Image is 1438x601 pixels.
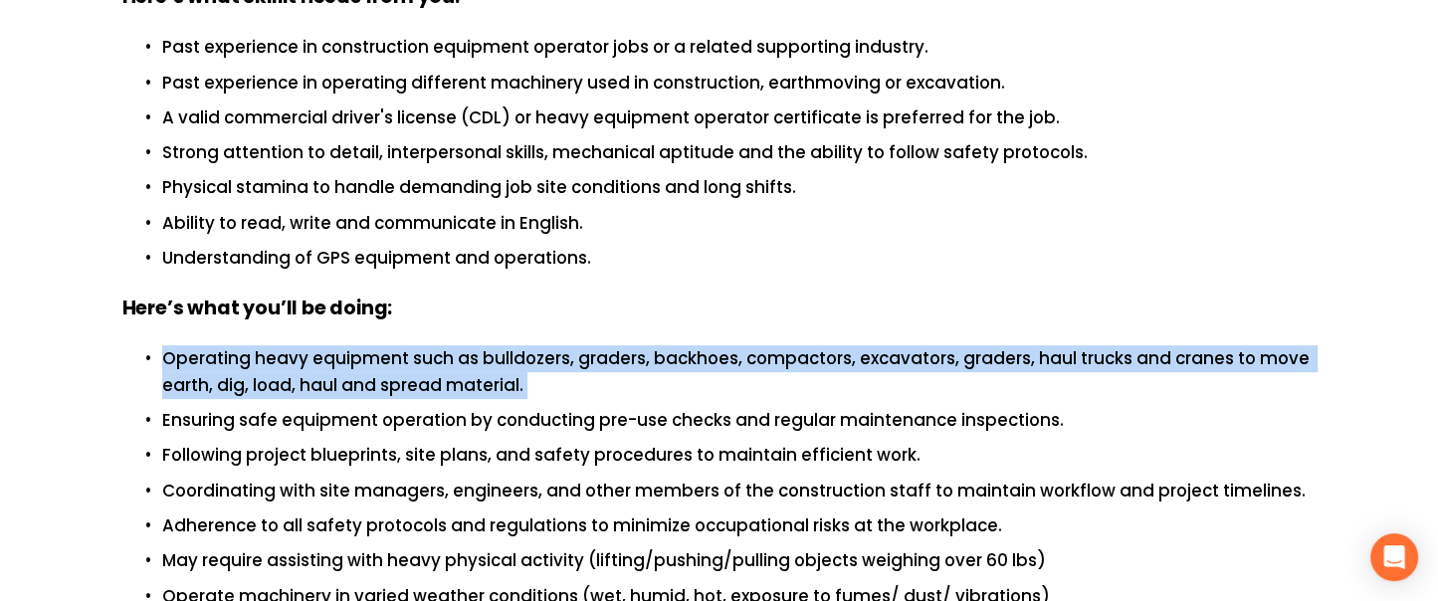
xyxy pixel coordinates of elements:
p: A valid commercial driver's license (CDL) or heavy equipment operator certificate is preferred fo... [162,104,1317,131]
strong: Here’s what you’ll be doing: [122,295,393,321]
p: May require assisting with heavy physical activity (lifting/pushing/pulling objects weighing over... [162,547,1317,574]
p: Following project blueprints, site plans, and safety procedures to maintain efficient work. [162,442,1317,469]
p: Operating heavy equipment such as bulldozers, graders, backhoes, compactors, excavators, graders,... [162,345,1317,399]
p: Strong attention to detail, interpersonal skills, mechanical aptitude and the ability to follow s... [162,139,1317,166]
p: Understanding of GPS equipment and operations. [162,245,1317,272]
p: Ability to read, write and communicate in English. [162,210,1317,237]
p: Adherence to all safety protocols and regulations to minimize occupational risks at the workplace. [162,512,1317,539]
p: Ensuring safe equipment operation by conducting pre-use checks and regular maintenance inspections. [162,407,1317,434]
div: Open Intercom Messenger [1370,533,1418,581]
p: Past experience in construction equipment operator jobs or a related supporting industry. [162,34,1317,61]
p: Past experience in operating different machinery used in construction, earthmoving or excavation. [162,70,1317,97]
p: Coordinating with site managers, engineers, and other members of the construction staff to mainta... [162,478,1317,504]
p: Physical stamina to handle demanding job site conditions and long shifts. [162,174,1317,201]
